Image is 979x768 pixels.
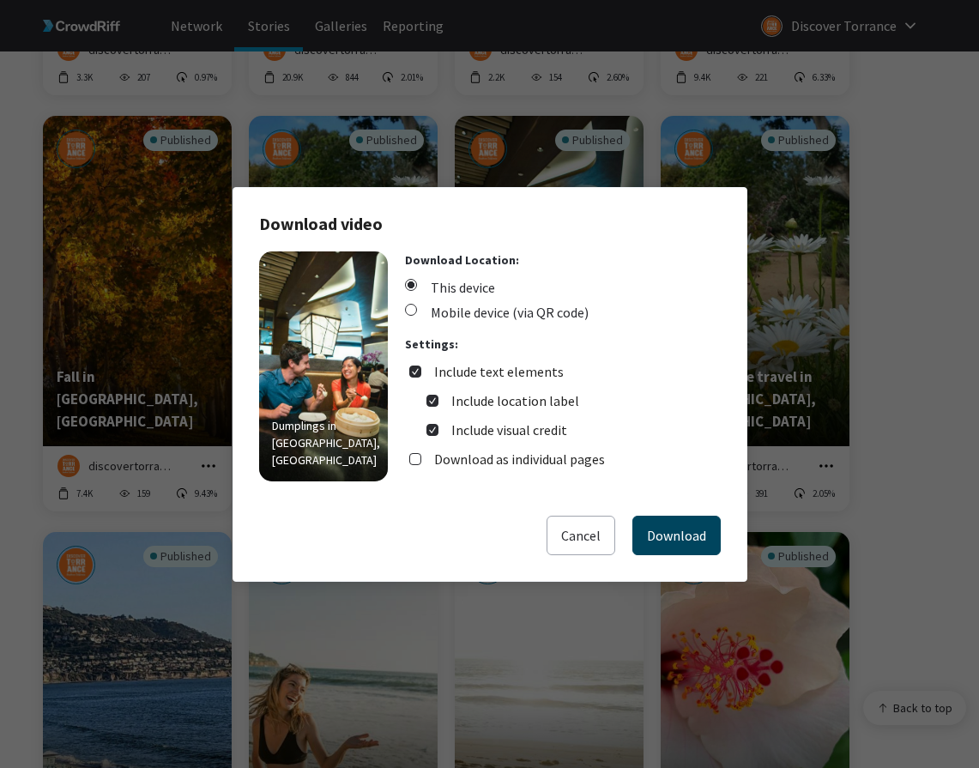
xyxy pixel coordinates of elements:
[405,251,721,269] p: Download Location:
[434,449,605,469] label: Download as individual pages
[451,420,567,440] label: Include visual credit
[405,336,721,353] p: Settings:
[547,516,615,555] button: Cancel
[259,404,388,481] p: Dumplings in [GEOGRAPHIC_DATA], [GEOGRAPHIC_DATA]
[632,516,721,555] button: Download
[259,251,388,481] img: Story thumbnail
[434,361,564,382] label: Include text elements
[405,277,495,298] span: This device
[405,302,589,323] span: Mobile device (via QR code)
[259,214,721,251] h3: Download video
[451,390,579,411] label: Include location label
